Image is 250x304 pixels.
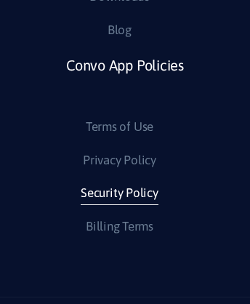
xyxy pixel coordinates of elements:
a: Security Policy [81,182,158,205]
a: Terms of Use [86,116,153,139]
a: Billing Terms [86,215,153,239]
a: Blog [108,19,132,42]
a: Privacy Policy [83,149,156,172]
a: Convo App Policies [66,52,184,115]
